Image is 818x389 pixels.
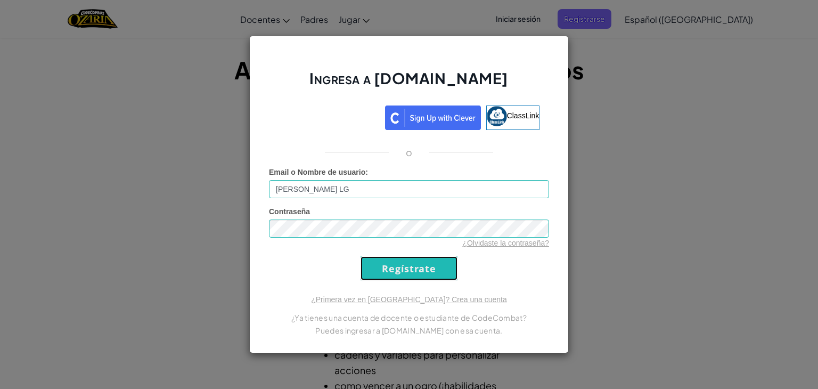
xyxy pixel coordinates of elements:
[269,324,549,337] p: Puedes ingresar a [DOMAIN_NAME] con esa cuenta.
[385,106,481,130] img: clever_sso_button@2x.png
[462,239,549,247] a: ¿Olvidaste la contraseña?
[311,295,507,304] a: ¿Primera vez en [GEOGRAPHIC_DATA]? Crea una cuenta
[487,106,507,126] img: classlink-logo-small.png
[269,207,310,216] span: Contraseña
[406,146,412,159] p: o
[269,68,549,99] h2: Ingresa a [DOMAIN_NAME]
[269,168,365,176] span: Email o Nombre de usuario
[269,311,549,324] p: ¿Ya tienes una cuenta de docente o estudiante de CodeCombat?
[507,111,539,120] span: ClassLink
[269,167,368,177] label: :
[273,104,385,128] iframe: Botón de Acceder con Google
[361,256,457,280] input: Regístrate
